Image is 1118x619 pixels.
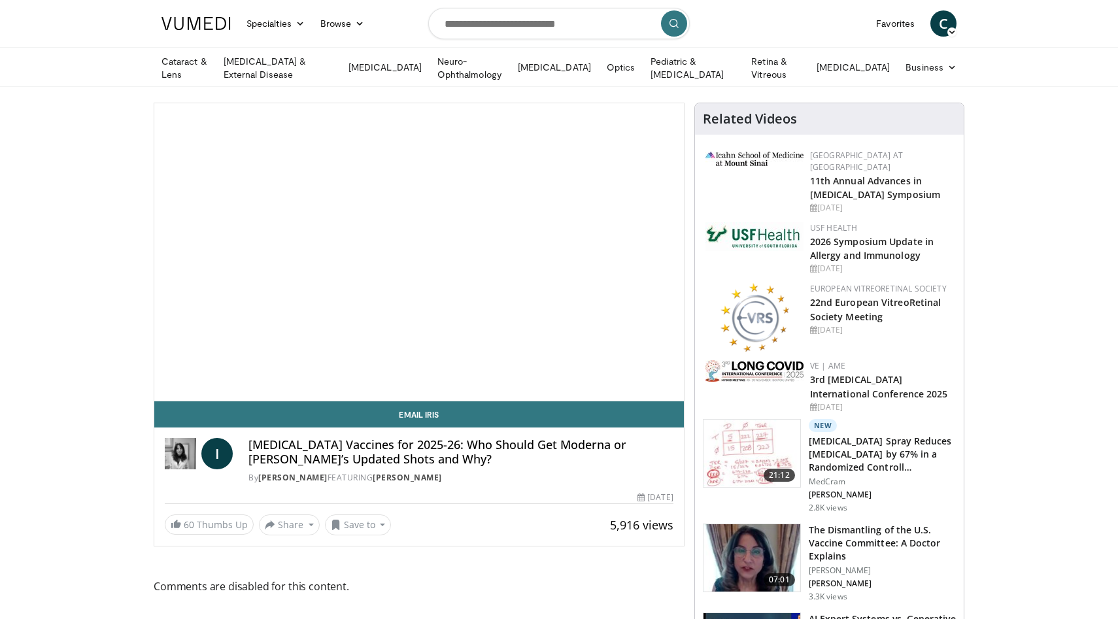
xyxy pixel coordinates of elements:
[810,175,940,201] a: 11th Annual Advances in [MEDICAL_DATA] Symposium
[809,54,898,80] a: [MEDICAL_DATA]
[743,55,809,81] a: Retina & Vitreous
[703,419,956,513] a: 21:12 New [MEDICAL_DATA] Spray Reduces [MEDICAL_DATA] by 67% in a Randomized Controll… MedCram [P...
[809,578,956,589] p: [PERSON_NAME]
[810,324,953,336] div: [DATE]
[810,202,953,214] div: [DATE]
[154,401,684,427] a: Email Iris
[184,518,194,531] span: 60
[325,514,392,535] button: Save to
[930,10,957,37] a: C
[810,235,934,261] a: 2026 Symposium Update in Allergy and Immunology
[259,514,320,535] button: Share
[154,103,684,401] video-js: Video Player
[703,111,797,127] h4: Related Videos
[720,283,789,352] img: ee0f788f-b72d-444d-91fc-556bb330ec4c.png.150x105_q85_autocrop_double_scale_upscale_version-0.2.png
[637,492,673,503] div: [DATE]
[810,401,953,413] div: [DATE]
[764,469,795,482] span: 21:12
[430,55,510,81] a: Neuro-Ophthalmology
[248,472,673,484] div: By FEATURING
[809,490,956,500] p: [PERSON_NAME]
[258,472,328,483] a: [PERSON_NAME]
[428,8,690,39] input: Search topics, interventions
[248,438,673,466] h4: [MEDICAL_DATA] Vaccines for 2025-26: Who Should Get Moderna or [PERSON_NAME]’s Updated Shots and ...
[373,472,442,483] a: [PERSON_NAME]
[161,17,231,30] img: VuMedi Logo
[809,435,956,474] h3: [MEDICAL_DATA] Spray Reduces [MEDICAL_DATA] by 67% in a Randomized Controll…
[868,10,923,37] a: Favorites
[154,55,216,81] a: Cataract & Lens
[510,54,599,80] a: [MEDICAL_DATA]
[154,578,685,595] span: Comments are disabled for this content.
[165,514,254,535] a: 60 Thumbs Up
[810,296,941,322] a: 22nd European VitreoRetinal Society Meeting
[809,565,956,576] p: [PERSON_NAME]
[809,592,847,602] p: 3.3K views
[764,573,795,586] span: 07:01
[810,263,953,275] div: [DATE]
[898,54,964,80] a: Business
[239,10,313,37] a: Specialties
[809,477,956,487] p: MedCram
[703,524,956,602] a: 07:01 The Dismantling of the U.S. Vaccine Committee: A Doctor Explains [PERSON_NAME] [PERSON_NAME...
[703,524,800,592] img: bf90d3d8-5314-48e2-9a88-53bc2fed6b7a.150x105_q85_crop-smart_upscale.jpg
[341,54,430,80] a: [MEDICAL_DATA]
[809,524,956,563] h3: The Dismantling of the U.S. Vaccine Committee: A Doctor Explains
[810,283,947,294] a: European VitreoRetinal Society
[313,10,373,37] a: Browse
[705,152,804,166] img: 3aa743c9-7c3f-4fab-9978-1464b9dbe89c.png.150x105_q85_autocrop_double_scale_upscale_version-0.2.jpg
[810,373,948,399] a: 3rd [MEDICAL_DATA] International Conference 2025
[810,222,858,233] a: USF Health
[610,517,673,533] span: 5,916 views
[643,55,743,81] a: Pediatric & [MEDICAL_DATA]
[165,438,196,469] img: Dr. Iris Gorfinkel
[599,54,643,80] a: Optics
[703,420,800,488] img: 500bc2c6-15b5-4613-8fa2-08603c32877b.150x105_q85_crop-smart_upscale.jpg
[216,55,341,81] a: [MEDICAL_DATA] & External Disease
[810,360,845,371] a: VE | AME
[809,419,838,432] p: New
[705,360,804,382] img: a2792a71-925c-4fc2-b8ef-8d1b21aec2f7.png.150x105_q85_autocrop_double_scale_upscale_version-0.2.jpg
[810,150,903,173] a: [GEOGRAPHIC_DATA] at [GEOGRAPHIC_DATA]
[809,503,847,513] p: 2.8K views
[201,438,233,469] a: I
[705,222,804,251] img: 6ba8804a-8538-4002-95e7-a8f8012d4a11.png.150x105_q85_autocrop_double_scale_upscale_version-0.2.jpg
